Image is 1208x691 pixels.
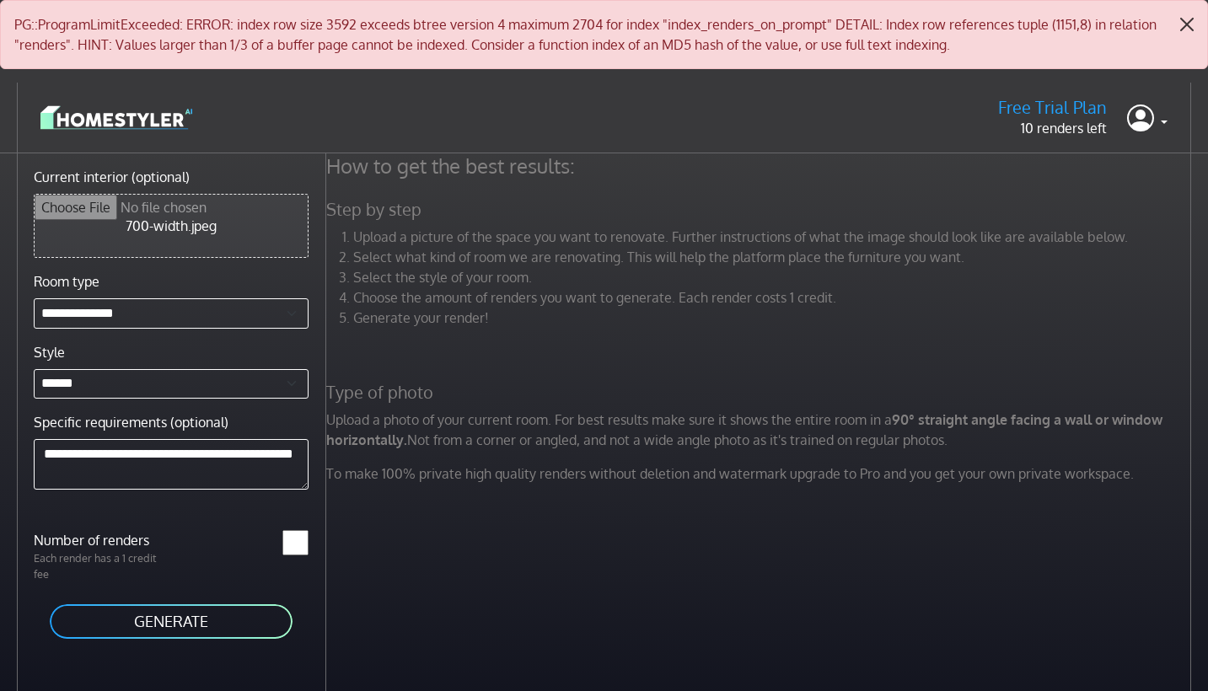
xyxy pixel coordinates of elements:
label: Specific requirements (optional) [34,412,228,432]
p: Each render has a 1 credit fee [24,550,171,582]
img: logo-3de290ba35641baa71223ecac5eacb59cb85b4c7fdf211dc9aaecaaee71ea2f8.svg [40,103,192,132]
h5: Type of photo [316,382,1205,403]
p: 10 renders left [998,118,1107,138]
label: Number of renders [24,530,171,550]
button: GENERATE [48,603,294,640]
label: Style [34,342,65,362]
li: Select what kind of room we are renovating. This will help the platform place the furniture you w... [353,247,1195,267]
h4: How to get the best results: [316,153,1205,179]
h5: Step by step [316,199,1205,220]
h5: Free Trial Plan [998,97,1107,118]
p: To make 100% private high quality renders without deletion and watermark upgrade to Pro and you g... [316,463,1205,484]
li: Upload a picture of the space you want to renovate. Further instructions of what the image should... [353,227,1195,247]
label: Room type [34,271,99,292]
label: Current interior (optional) [34,167,190,187]
button: Close [1167,1,1207,48]
p: Upload a photo of your current room. For best results make sure it shows the entire room in a Not... [316,410,1205,450]
li: Select the style of your room. [353,267,1195,287]
li: Generate your render! [353,308,1195,328]
li: Choose the amount of renders you want to generate. Each render costs 1 credit. [353,287,1195,308]
strong: 90° straight angle facing a wall or window horizontally. [326,411,1162,448]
